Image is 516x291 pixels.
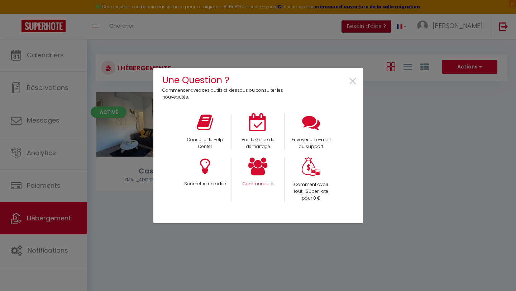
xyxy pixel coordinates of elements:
p: Commencer avec ces outils ci-dessous ou consulter les nouveautés. [162,87,288,101]
span: × [348,70,358,93]
p: Soumettre une idee [183,181,227,187]
p: Communauté [236,181,279,187]
h4: Une Question ? [162,73,288,87]
p: Voir le Guide de démarrage [236,137,279,150]
button: Close [348,73,358,90]
p: Comment avoir l'outil SuperHote pour 0 € [290,181,333,202]
button: Ouvrir le widget de chat LiveChat [6,3,27,24]
p: Consulter le Help Center [183,137,227,150]
img: Money bag [302,157,320,176]
p: Envoyer un e-mail au support [290,137,333,150]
